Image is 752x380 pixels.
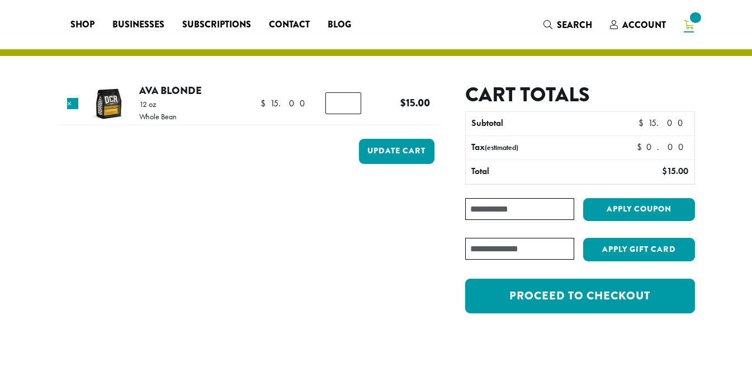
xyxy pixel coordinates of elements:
button: Apply coupon [583,198,695,221]
span: $ [639,117,648,129]
button: Update cart [359,139,434,164]
bdi: 15.00 [400,95,430,110]
small: (estimated) [485,143,518,152]
th: Subtotal [466,112,603,135]
p: 12 oz [139,100,177,108]
input: Product quantity [325,92,361,114]
th: Total [466,160,603,184]
span: Account [622,18,666,31]
span: $ [261,97,270,109]
button: Apply Gift Card [583,238,695,261]
span: Subscriptions [182,18,251,32]
img: Ava Blonde [91,86,127,122]
a: Shop [62,16,103,34]
p: Whole Bean [139,112,177,120]
span: $ [662,165,667,177]
a: Remove this item [67,98,78,109]
h2: Cart totals [465,83,694,107]
span: $ [637,141,646,153]
span: Search [557,18,592,31]
th: Tax [466,136,627,159]
bdi: 15.00 [662,165,688,177]
span: Contact [269,18,310,32]
bdi: 15.00 [639,117,688,129]
bdi: 0.00 [637,141,689,153]
span: Shop [70,18,94,32]
a: Search [535,16,601,34]
a: Proceed to checkout [465,279,694,313]
a: Ava Blonde [139,83,202,98]
bdi: 15.00 [261,97,310,109]
span: Blog [328,18,351,32]
span: Businesses [112,18,164,32]
span: $ [400,95,406,110]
